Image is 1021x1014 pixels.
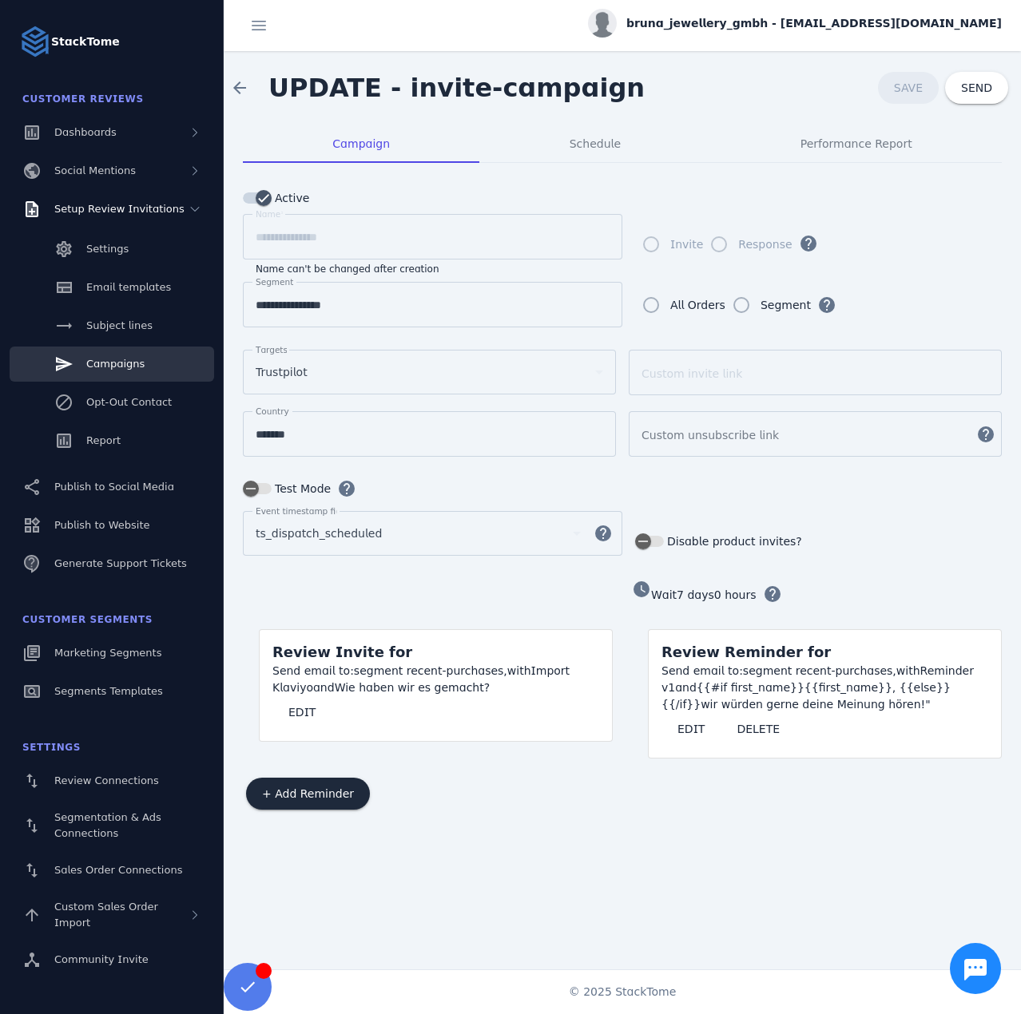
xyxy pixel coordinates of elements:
a: Opt-Out Contact [10,385,214,420]
span: DELETE [737,723,780,735]
img: Logo image [19,26,51,57]
span: UPDATE - invite-campaign [268,73,645,103]
input: Country [256,425,603,444]
span: Setup Review Invitations [54,203,185,215]
a: Email templates [10,270,214,305]
a: Publish to Website [10,508,214,543]
a: Marketing Segments [10,636,214,671]
span: Report [86,434,121,446]
a: Segments Templates [10,674,214,709]
span: Schedule [570,138,621,149]
span: and [313,681,335,694]
span: Segmentation & Ads Connections [54,811,161,839]
label: Response [735,235,792,254]
span: Subject lines [86,319,153,331]
span: with [507,664,531,677]
div: segment recent-purchases, Reminder v1 {{#if first_name}}{{first_name}}, {{else}}{{/if}}wir würden... [661,663,988,713]
button: EDIT [661,713,721,745]
a: Generate Support Tickets [10,546,214,581]
mat-label: Custom invite link [642,367,742,380]
span: Review Connections [54,774,159,786]
span: SEND [961,82,992,93]
mat-label: Targets [256,345,288,355]
a: Settings [10,232,214,267]
mat-label: Event timestamp field [256,506,348,516]
span: © 2025 StackTome [569,984,677,1000]
button: EDIT [272,696,332,728]
span: EDIT [677,723,705,735]
span: Publish to Social Media [54,481,174,493]
span: 0 hours [714,588,757,601]
strong: StackTome [51,34,120,50]
span: Campaign [332,138,390,149]
a: Publish to Social Media [10,469,214,505]
span: Customer Segments [22,614,153,625]
span: bruna_jewellery_gmbh - [EMAIL_ADDRESS][DOMAIN_NAME] [626,15,1002,32]
span: Customer Reviews [22,93,144,105]
mat-icon: help [584,524,622,543]
mat-hint: Name can't be changed after creation [256,259,439,275]
a: Report [10,423,214,458]
span: Send email to: [661,664,743,677]
span: Campaigns [86,358,145,370]
span: with [896,664,920,677]
mat-label: Name [256,209,280,219]
mat-icon: watch_later [632,580,651,599]
a: Review Connections [10,763,214,798]
span: Sales Order Connections [54,864,182,876]
a: Campaigns [10,347,214,382]
img: profile.jpg [588,9,617,38]
span: Review Invite for [272,644,412,660]
button: bruna_jewellery_gmbh - [EMAIL_ADDRESS][DOMAIN_NAME] [588,9,1002,38]
div: segment recent-purchases, Import Klaviyo Wie haben wir es gemacht? [272,663,599,696]
span: Dashboards [54,126,117,138]
span: ts_dispatch_scheduled [256,524,382,543]
mat-label: Country [256,406,289,416]
span: Segments Templates [54,685,163,697]
span: Wait [651,588,677,601]
label: Disable product invites? [664,532,802,551]
span: Performance Report [801,138,912,149]
span: Opt-Out Contact [86,396,172,408]
label: Invite [667,235,703,254]
label: Segment [757,295,811,315]
span: 7 days [677,588,714,601]
span: Generate Support Tickets [54,557,187,569]
span: Community Invite [54,953,149,965]
span: Social Mentions [54,164,136,176]
button: SEND [945,72,1008,104]
a: Community Invite [10,942,214,977]
span: Review Reminder for [661,644,831,660]
span: EDIT [288,707,316,718]
span: Publish to Website [54,519,149,531]
a: Segmentation & Ads Connections [10,802,214,850]
span: Send email to: [272,664,354,677]
label: Test Mode [272,479,331,498]
span: + Add Reminder [262,788,354,799]
span: Email templates [86,281,171,293]
input: Segment [256,295,610,315]
span: Settings [22,742,81,753]
span: Custom Sales Order Import [54,901,158,929]
span: Settings [86,243,129,255]
mat-label: Segment [256,277,293,287]
span: and [675,681,697,694]
button: + Add Reminder [246,778,370,810]
span: Marketing Segments [54,647,161,659]
mat-label: Custom unsubscribe link [642,429,779,442]
button: DELETE [721,713,796,745]
a: Sales Order Connections [10,853,214,888]
label: Active [272,188,309,208]
div: All Orders [670,295,725,315]
a: Subject lines [10,308,214,343]
span: Trustpilot [256,362,308,382]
